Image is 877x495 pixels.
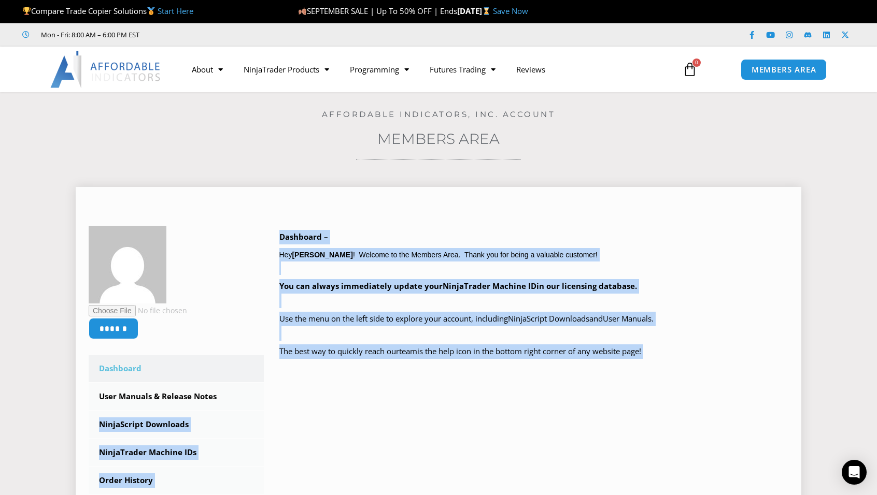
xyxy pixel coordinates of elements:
b: Dashboard – [279,231,328,242]
p: The best way to quickly reach our is the help icon in the bottom right corner of any website page! [279,344,789,373]
img: 925360af599e705dfea4bdcfe2d498d721ed2e900c3c289da49612736967770f [89,226,166,303]
a: Affordable Indicators, Inc. Account [322,109,556,119]
nav: Menu [181,57,671,81]
img: ⌛ [483,7,490,15]
a: NinjaScript Downloads [508,313,589,324]
span: 0 [692,59,701,67]
a: team [399,346,417,356]
a: NinjaScript Downloads [89,411,264,438]
a: Save Now [493,6,528,16]
a: Dashboard [89,355,264,382]
p: Use the menu on the left side to explore your account, including and . [279,312,789,341]
a: Members Area [377,130,500,148]
span: Compare Trade Copier Solutions [22,6,193,16]
a: Reviews [506,57,556,81]
a: Futures Trading [419,57,506,81]
strong: You can always immediately update your in our licensing database. [279,281,637,291]
img: 🥇 [147,7,155,15]
img: 🏆 [23,7,31,15]
a: NinjaTrader Machine ID [443,281,536,291]
img: LogoAI | Affordable Indicators – NinjaTrader [50,51,162,88]
a: NinjaTrader Products [233,57,340,81]
strong: [DATE] [457,6,493,16]
span: MEMBERS AREA [752,66,816,74]
span: Mon - Fri: 8:00 AM – 6:00 PM EST [38,28,139,41]
div: Hey ! Welcome to the Members Area. Thank you for being a valuable customer! [279,230,789,373]
img: 🍂 [299,7,306,15]
a: Order History [89,467,264,494]
div: Open Intercom Messenger [842,460,867,485]
a: About [181,57,233,81]
a: MEMBERS AREA [741,59,827,80]
iframe: Customer reviews powered by Trustpilot [154,30,309,40]
span: SEPTEMBER SALE | Up To 50% OFF | Ends [298,6,457,16]
a: 0 [667,54,713,84]
a: Programming [340,57,419,81]
strong: [PERSON_NAME] [292,251,352,259]
a: NinjaTrader Machine IDs [89,439,264,466]
a: User Manuals [603,313,652,324]
a: User Manuals & Release Notes [89,383,264,410]
a: Start Here [158,6,193,16]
